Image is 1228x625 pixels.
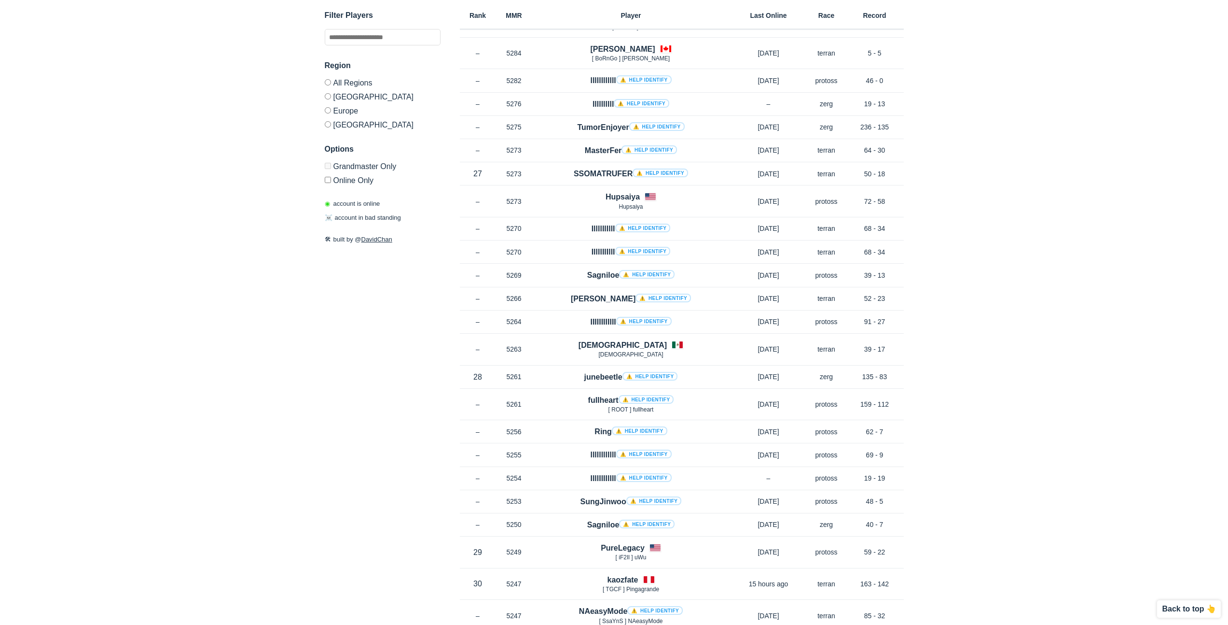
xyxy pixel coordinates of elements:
[619,270,675,279] a: ⚠️ Help identify
[460,427,496,437] p: –
[616,554,647,561] span: [ iF2Il ] uWu
[496,427,532,437] p: 5256
[807,145,846,155] p: terran
[730,197,807,206] p: [DATE]
[614,99,669,108] a: ⚠️ Help identify
[496,294,532,303] p: 5266
[460,294,496,303] p: –
[619,395,674,404] a: ⚠️ Help identify
[846,197,904,206] p: 72 - 58
[730,450,807,460] p: [DATE]
[807,48,846,58] p: terran
[496,224,532,233] p: 5270
[1162,605,1216,613] p: Back to top 👆
[730,520,807,529] p: [DATE]
[584,371,678,383] h4: junebeetle
[577,122,684,133] h4: TumorEnjoyer
[460,450,496,460] p: –
[361,236,392,243] a: DavidChan
[619,203,643,210] span: Hupsaiya
[629,122,685,131] a: ⚠️ Help identify
[496,450,532,460] p: 5255
[325,214,332,222] span: ☠️
[460,520,496,529] p: –
[460,270,496,280] p: –
[603,586,659,593] span: [ TGCF ] Pingagrande
[325,200,330,207] span: ◉
[807,344,846,354] p: terran
[846,547,904,557] p: 59 - 22
[616,317,672,326] a: ⚠️ Help identify
[635,294,691,302] a: ⚠️ Help identify
[807,122,846,132] p: zerg
[496,197,532,206] p: 5273
[846,450,904,460] p: 69 - 9
[325,89,441,103] label: [GEOGRAPHIC_DATA]
[325,236,331,243] span: 🛠
[460,76,496,85] p: –
[325,79,331,85] input: All Regions
[496,48,532,58] p: 5284
[592,55,670,62] span: [ BoRnGo ] [PERSON_NAME]
[730,145,807,155] p: [DATE]
[592,223,671,234] h4: IllllIlIllI
[325,173,441,185] label: Only show accounts currently laddering
[579,606,683,617] h4: NAeasyMode
[807,270,846,280] p: protoss
[730,270,807,280] p: [DATE]
[460,473,496,483] p: –
[807,247,846,257] p: terran
[807,450,846,460] p: protoss
[460,12,496,19] h6: Rank
[496,99,532,109] p: 5276
[594,426,667,437] h4: Ring
[633,169,688,177] a: ⚠️ Help identify
[846,399,904,409] p: 159 - 112
[460,122,496,132] p: –
[460,48,496,58] p: –
[846,12,904,19] h6: Record
[846,294,904,303] p: 52 - 23
[460,578,496,589] p: 30
[846,317,904,327] p: 91 - 27
[846,48,904,58] p: 5 - 5
[460,611,496,621] p: –
[846,169,904,179] p: 50 - 18
[496,611,532,621] p: 5247
[590,473,671,484] h4: IlllIlIIlIIl
[730,48,807,58] p: [DATE]
[460,197,496,206] p: –
[460,224,496,233] p: –
[846,99,904,109] p: 19 - 13
[846,611,904,621] p: 85 - 32
[730,497,807,506] p: [DATE]
[730,344,807,354] p: [DATE]
[325,10,441,21] h3: Filter Players
[496,520,532,529] p: 5250
[460,497,496,506] p: –
[532,12,730,19] h6: Player
[730,169,807,179] p: [DATE]
[621,145,677,154] a: ⚠️ Help identify
[807,169,846,179] p: terran
[460,344,496,354] p: –
[807,372,846,382] p: zerg
[496,473,532,483] p: 5254
[846,427,904,437] p: 62 - 7
[807,12,846,19] h6: Race
[730,12,807,19] h6: Last Online
[730,579,807,589] p: 15 hours ago
[619,520,675,528] a: ⚠️ Help identify
[590,316,671,327] h4: IIIIIIIIIIII
[325,143,441,155] h3: Options
[496,270,532,280] p: 5269
[730,76,807,85] p: [DATE]
[846,247,904,257] p: 68 - 34
[730,294,807,303] p: [DATE]
[496,547,532,557] p: 5249
[590,75,671,86] h4: llllllllllll
[846,497,904,506] p: 48 - 5
[325,79,441,89] label: All Regions
[846,344,904,354] p: 39 - 17
[496,579,532,589] p: 5247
